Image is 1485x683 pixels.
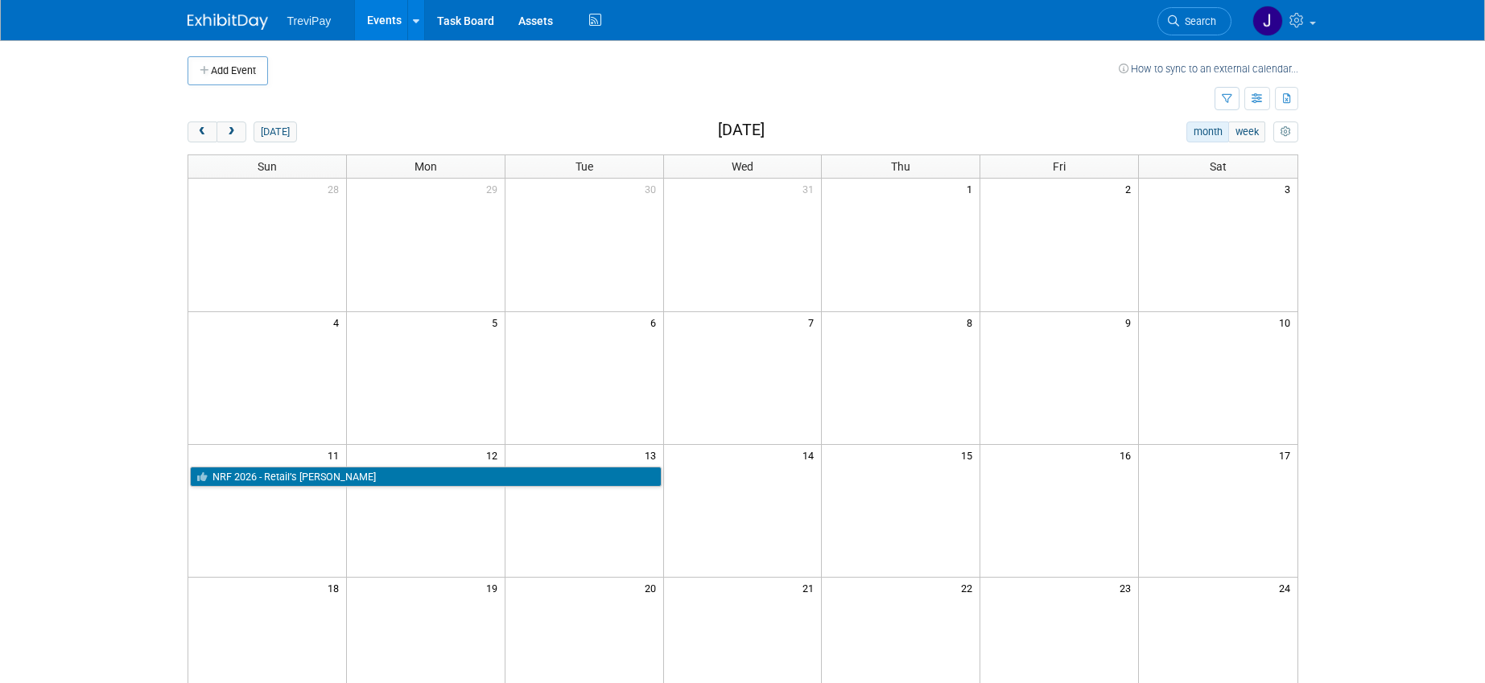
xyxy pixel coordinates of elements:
span: 23 [1118,578,1138,598]
button: week [1228,121,1265,142]
span: 11 [326,445,346,465]
span: 13 [643,445,663,465]
span: Fri [1053,160,1066,173]
span: Sun [258,160,277,173]
button: prev [188,121,217,142]
img: ExhibitDay [188,14,268,30]
button: month [1186,121,1229,142]
span: 1 [965,179,980,199]
span: 30 [643,179,663,199]
span: 9 [1124,312,1138,332]
span: 6 [649,312,663,332]
span: Sat [1210,160,1227,173]
span: 12 [485,445,505,465]
a: Search [1157,7,1231,35]
span: 19 [485,578,505,598]
span: Wed [732,160,753,173]
button: Add Event [188,56,268,85]
a: How to sync to an external calendar... [1119,63,1298,75]
button: [DATE] [254,121,296,142]
span: 2 [1124,179,1138,199]
span: 28 [326,179,346,199]
span: 24 [1277,578,1297,598]
span: 20 [643,578,663,598]
span: 8 [965,312,980,332]
span: 14 [801,445,821,465]
span: 15 [959,445,980,465]
span: 18 [326,578,346,598]
span: 10 [1277,312,1297,332]
span: Search [1179,15,1216,27]
button: next [217,121,246,142]
span: 3 [1283,179,1297,199]
span: Mon [415,160,437,173]
span: TreviPay [287,14,332,27]
span: 29 [485,179,505,199]
span: Tue [575,160,593,173]
span: 16 [1118,445,1138,465]
span: Thu [891,160,910,173]
span: 22 [959,578,980,598]
span: 7 [806,312,821,332]
button: myCustomButton [1273,121,1297,142]
span: 5 [490,312,505,332]
span: 4 [332,312,346,332]
span: 31 [801,179,821,199]
a: NRF 2026 - Retail’s [PERSON_NAME] [190,467,662,488]
h2: [DATE] [718,121,765,139]
i: Personalize Calendar [1281,127,1291,138]
span: 17 [1277,445,1297,465]
span: 21 [801,578,821,598]
img: Jim Salerno [1252,6,1283,36]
